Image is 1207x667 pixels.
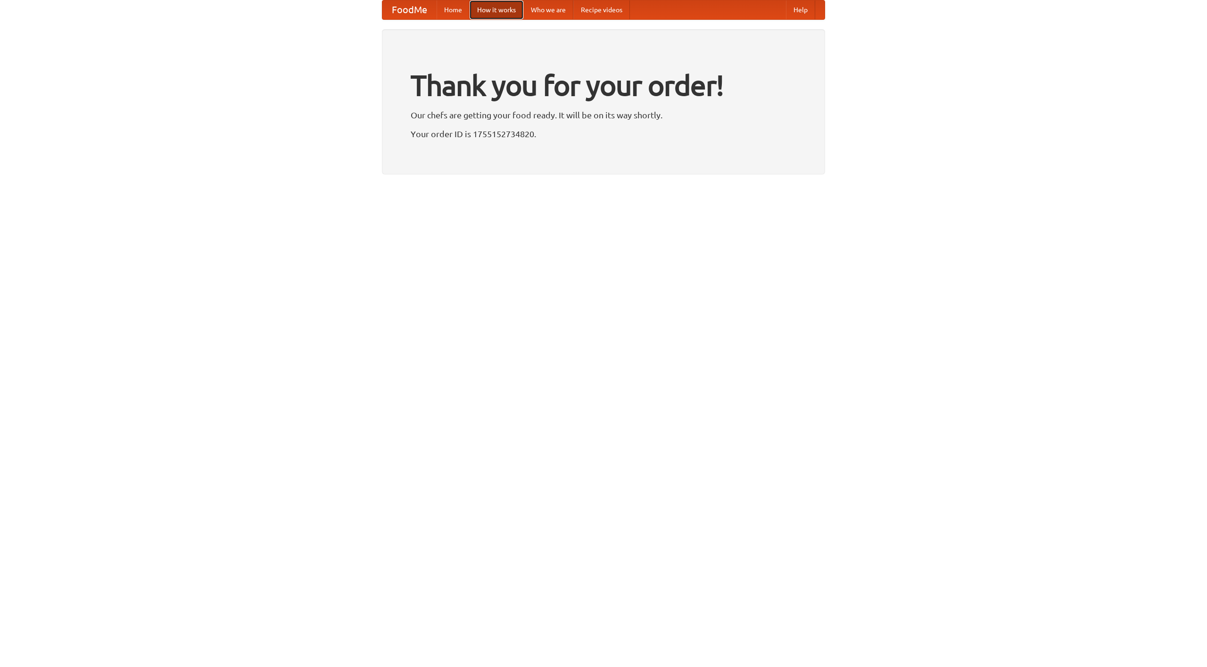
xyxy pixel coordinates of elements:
[411,127,796,141] p: Your order ID is 1755152734820.
[411,63,796,108] h1: Thank you for your order!
[470,0,523,19] a: How it works
[786,0,815,19] a: Help
[411,108,796,122] p: Our chefs are getting your food ready. It will be on its way shortly.
[573,0,630,19] a: Recipe videos
[523,0,573,19] a: Who we are
[437,0,470,19] a: Home
[382,0,437,19] a: FoodMe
